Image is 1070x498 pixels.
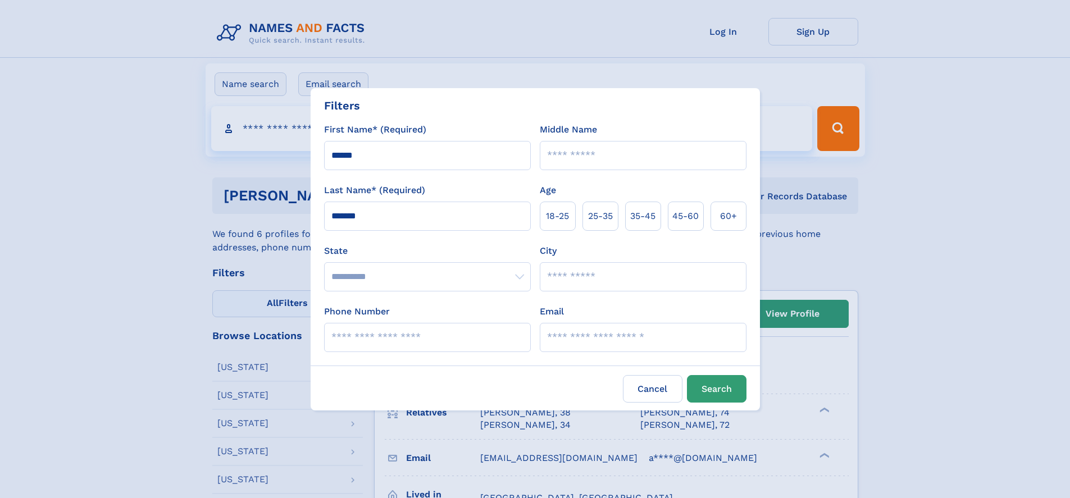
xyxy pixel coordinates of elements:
button: Search [687,375,746,403]
span: 35‑45 [630,209,655,223]
label: Middle Name [540,123,597,136]
span: 60+ [720,209,737,223]
label: First Name* (Required) [324,123,426,136]
label: City [540,244,557,258]
div: Filters [324,97,360,114]
span: 18‑25 [546,209,569,223]
span: 25‑35 [588,209,613,223]
label: State [324,244,531,258]
label: Phone Number [324,305,390,318]
span: 45‑60 [672,209,699,223]
label: Last Name* (Required) [324,184,425,197]
label: Age [540,184,556,197]
label: Cancel [623,375,682,403]
label: Email [540,305,564,318]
